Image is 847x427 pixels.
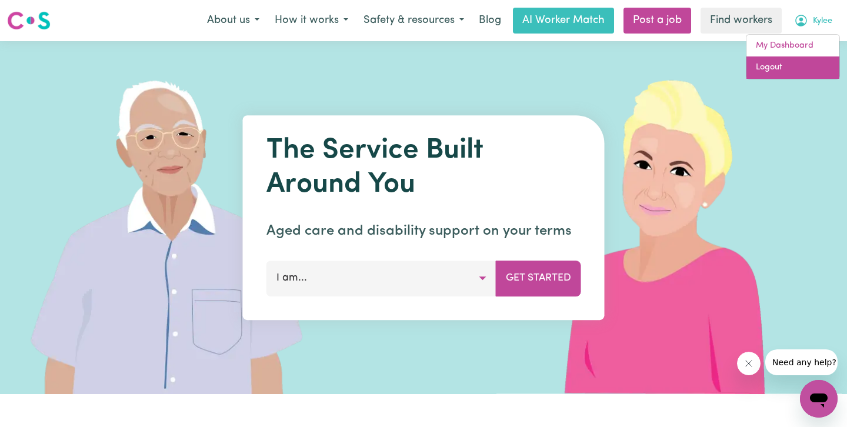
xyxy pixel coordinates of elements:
[267,8,356,33] button: How it works
[813,15,832,28] span: Kylee
[786,8,840,33] button: My Account
[800,380,838,418] iframe: Button to launch messaging window
[266,261,496,296] button: I am...
[765,349,838,375] iframe: Message from company
[7,7,51,34] a: Careseekers logo
[472,8,508,34] a: Blog
[513,8,614,34] a: AI Worker Match
[701,8,782,34] a: Find workers
[746,34,840,79] div: My Account
[496,261,581,296] button: Get Started
[746,35,839,57] a: My Dashboard
[746,56,839,79] a: Logout
[266,134,581,202] h1: The Service Built Around You
[623,8,691,34] a: Post a job
[737,352,761,375] iframe: Close message
[356,8,472,33] button: Safety & resources
[7,10,51,31] img: Careseekers logo
[266,221,581,242] p: Aged care and disability support on your terms
[199,8,267,33] button: About us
